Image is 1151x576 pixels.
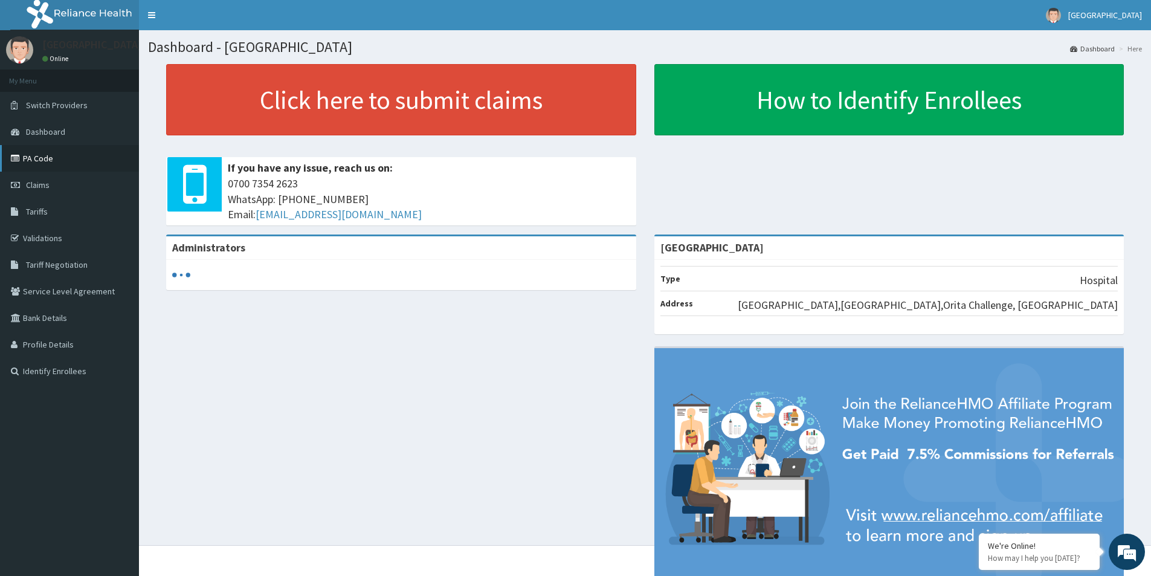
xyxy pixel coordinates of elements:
span: Tariff Negotiation [26,259,88,270]
li: Here [1116,44,1142,54]
span: Dashboard [26,126,65,137]
b: Type [660,273,680,284]
span: 0700 7354 2623 WhatsApp: [PHONE_NUMBER] Email: [228,176,630,222]
span: Tariffs [26,206,48,217]
span: [GEOGRAPHIC_DATA] [1068,10,1142,21]
svg: audio-loading [172,266,190,284]
a: Dashboard [1070,44,1115,54]
img: User Image [6,36,33,63]
p: [GEOGRAPHIC_DATA],[GEOGRAPHIC_DATA],Orita Challenge, [GEOGRAPHIC_DATA] [738,297,1118,313]
img: User Image [1046,8,1061,23]
a: How to Identify Enrollees [654,64,1124,135]
div: We're Online! [988,540,1091,551]
h1: Dashboard - [GEOGRAPHIC_DATA] [148,39,1142,55]
a: [EMAIL_ADDRESS][DOMAIN_NAME] [256,207,422,221]
p: [GEOGRAPHIC_DATA] [42,39,142,50]
strong: [GEOGRAPHIC_DATA] [660,241,764,254]
b: Administrators [172,241,245,254]
span: Claims [26,180,50,190]
p: How may I help you today? [988,553,1091,563]
span: Switch Providers [26,100,88,111]
p: Hospital [1080,273,1118,288]
a: Click here to submit claims [166,64,636,135]
b: If you have any issue, reach us on: [228,161,393,175]
b: Address [660,298,693,309]
a: Online [42,54,71,63]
